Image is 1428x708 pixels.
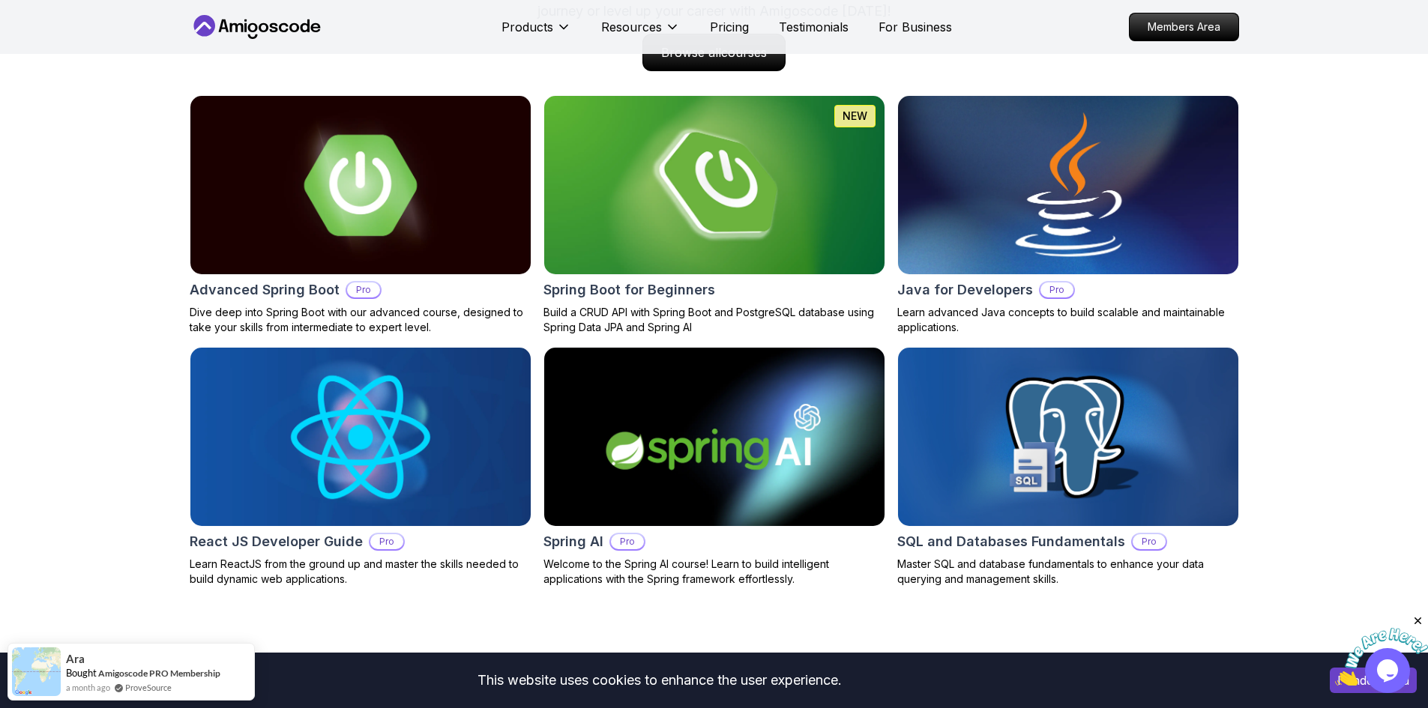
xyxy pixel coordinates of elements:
a: Testimonials [779,18,849,36]
a: Amigoscode PRO Membership [98,668,220,679]
div: This website uses cookies to enhance the user experience. [11,664,1307,697]
p: Pro [370,534,403,549]
p: Members Area [1130,13,1238,40]
p: Welcome to the Spring AI course! Learn to build intelligent applications with the Spring framewor... [543,557,885,587]
img: Spring Boot for Beginners card [544,96,885,274]
button: Accept cookies [1330,668,1417,693]
a: Java for Developers cardJava for DevelopersProLearn advanced Java concepts to build scalable and ... [897,95,1239,335]
p: Resources [601,18,662,36]
img: SQL and Databases Fundamentals card [898,348,1238,526]
h2: Advanced Spring Boot [190,279,340,300]
a: For Business [879,18,952,36]
span: Ara [66,653,85,665]
p: Learn ReactJS from the ground up and master the skills needed to build dynamic web applications. [190,557,531,587]
img: Java for Developers card [889,91,1247,279]
a: Spring AI cardSpring AIProWelcome to the Spring AI course! Learn to build intelligent application... [543,347,885,587]
a: Members Area [1129,13,1239,41]
a: Pricing [710,18,749,36]
img: provesource social proof notification image [12,647,61,696]
a: ProveSource [125,683,172,692]
a: React JS Developer Guide cardReact JS Developer GuideProLearn ReactJS from the ground up and mast... [190,347,531,587]
img: React JS Developer Guide card [190,348,531,526]
p: Build a CRUD API with Spring Boot and PostgreSQL database using Spring Data JPA and Spring AI [543,305,885,335]
p: Pro [1040,282,1073,297]
a: SQL and Databases Fundamentals cardSQL and Databases FundamentalsProMaster SQL and database funda... [897,347,1239,587]
span: a month ago [66,681,110,694]
button: Resources [601,18,680,48]
h2: Spring Boot for Beginners [543,279,715,300]
p: Products [501,18,553,36]
h2: Java for Developers [897,279,1033,300]
p: Pro [1133,534,1166,549]
button: Products [501,18,571,48]
p: Learn advanced Java concepts to build scalable and maintainable applications. [897,305,1239,335]
h2: Spring AI [543,531,603,552]
p: Pro [611,534,644,549]
h2: SQL and Databases Fundamentals [897,531,1125,552]
p: Dive deep into Spring Boot with our advanced course, designed to take your skills from intermedia... [190,305,531,335]
p: NEW [843,109,867,124]
iframe: chat widget [1335,614,1428,686]
a: Advanced Spring Boot cardAdvanced Spring BootProDive deep into Spring Boot with our advanced cour... [190,95,531,335]
h2: React JS Developer Guide [190,531,363,552]
img: Spring AI card [544,348,885,526]
img: Advanced Spring Boot card [190,96,531,274]
a: Spring Boot for Beginners cardNEWSpring Boot for BeginnersBuild a CRUD API with Spring Boot and P... [543,95,885,335]
p: Master SQL and database fundamentals to enhance your data querying and management skills. [897,557,1239,587]
span: Bought [66,667,97,679]
p: Pro [347,282,380,297]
